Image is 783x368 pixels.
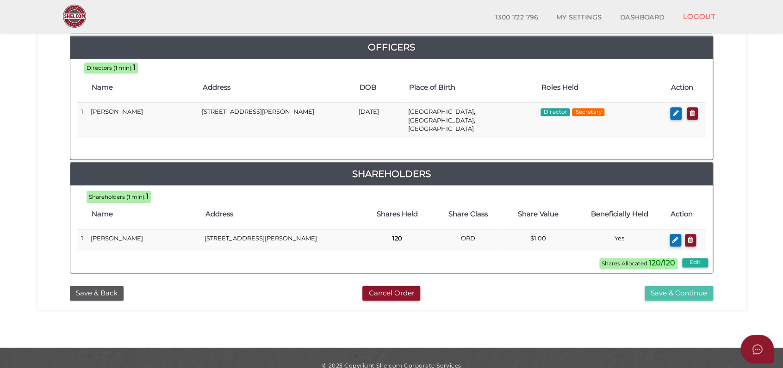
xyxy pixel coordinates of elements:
[77,229,87,251] td: 1
[573,229,665,251] td: Yes
[87,229,201,251] td: [PERSON_NAME]
[611,8,674,27] a: DASHBOARD
[77,103,87,138] td: 1
[578,210,661,218] h4: Beneficially Held
[409,84,532,92] h4: Place of Birth
[404,103,537,138] td: [GEOGRAPHIC_DATA], [GEOGRAPHIC_DATA], [GEOGRAPHIC_DATA]
[87,65,133,71] span: Directors (1 min):
[70,286,124,301] button: Save & Back
[70,40,713,55] a: Officers
[437,210,498,218] h4: Share Class
[70,166,713,181] a: Shareholders
[508,210,569,218] h4: Share Value
[355,103,404,138] td: [DATE]
[360,84,400,92] h4: DOB
[203,84,350,92] h4: Address
[486,8,547,27] a: 1300 722 796
[740,335,774,363] button: Open asap
[198,103,354,138] td: [STREET_ADDRESS][PERSON_NAME]
[146,192,149,201] b: 1
[682,258,708,267] button: Edit
[645,286,713,301] button: Save & Continue
[541,108,570,117] span: Director
[572,108,604,117] span: Secretary
[92,84,193,92] h4: Name
[362,286,420,301] button: Cancel Order
[433,229,503,251] td: ORD
[547,8,611,27] a: MY SETTINGS
[89,194,146,200] span: Shareholders (1 min):
[673,7,725,26] a: LOGOUT
[392,234,402,242] b: 120
[92,210,196,218] h4: Name
[133,63,136,72] b: 1
[649,258,675,267] b: 120/120
[503,229,573,251] td: $1.00
[205,210,357,218] h4: Address
[87,103,198,138] td: [PERSON_NAME]
[671,84,701,92] h4: Action
[671,210,701,218] h4: Action
[367,210,428,218] h4: Shares Held
[599,258,677,269] span: Shares Allocated:
[541,84,661,92] h4: Roles Held
[201,229,362,251] td: [STREET_ADDRESS][PERSON_NAME]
